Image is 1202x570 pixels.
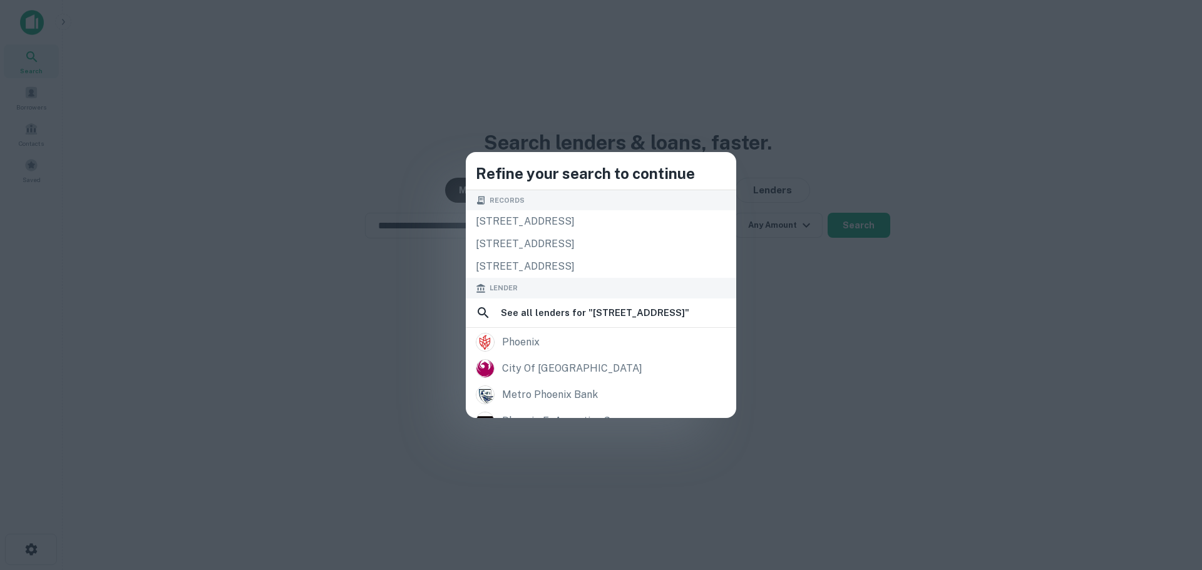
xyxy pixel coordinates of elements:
[476,162,726,185] h4: Refine your search to continue
[502,412,633,430] div: phoenix-e - acoustics group
[476,412,494,430] img: picture
[490,195,525,206] span: Records
[466,255,736,278] div: [STREET_ADDRESS]
[490,283,518,293] span: Lender
[466,408,736,434] a: phoenix-e - acoustics group
[476,386,494,404] img: picture
[466,382,736,408] a: metro phoenix bank
[501,305,689,320] h6: See all lenders for " [STREET_ADDRESS] "
[502,333,540,352] div: phoenix
[1139,470,1202,530] iframe: Chat Widget
[476,360,494,377] img: picture
[466,329,736,355] a: phoenix
[466,355,736,382] a: city of [GEOGRAPHIC_DATA]
[502,359,642,378] div: city of [GEOGRAPHIC_DATA]
[502,385,598,404] div: metro phoenix bank
[466,233,736,255] div: [STREET_ADDRESS]
[466,210,736,233] div: [STREET_ADDRESS]
[476,333,494,351] img: picture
